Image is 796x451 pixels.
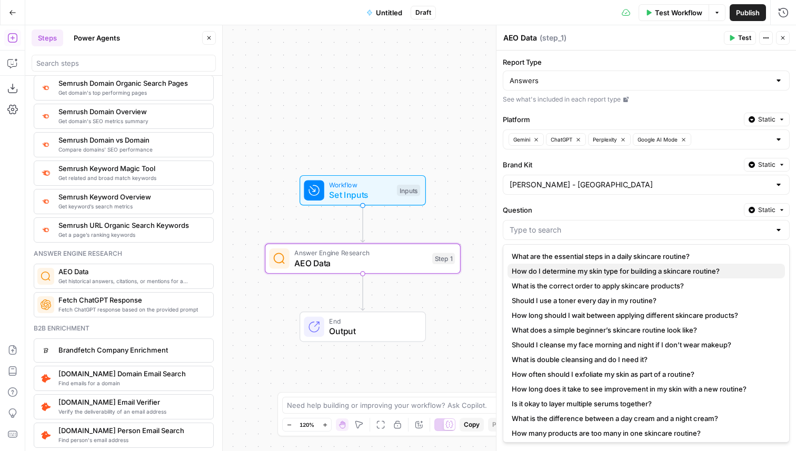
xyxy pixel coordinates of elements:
[503,159,740,170] label: Brand Kit
[265,312,461,342] div: EndOutput
[738,33,751,43] span: Test
[58,407,205,416] span: Verify the deliverability of an email address
[460,418,484,432] button: Copy
[41,373,51,384] img: 8sr9m752o402vsyv5xlmk1fykvzq
[546,133,586,146] button: ChatGPT
[41,345,51,356] img: d2drbpdw36vhgieguaa2mb4tee3c
[294,257,427,269] span: AEO Data
[510,75,770,86] input: Answers
[512,384,777,394] span: How long does it take to see improvement in my skin with a new routine?
[512,325,777,335] span: What does a simple beginner’s skincare routine look like?
[58,145,205,154] span: Compare domains' SEO performance
[730,4,766,21] button: Publish
[509,133,544,146] button: Gemini
[744,203,790,217] button: Static
[361,206,364,243] g: Edge from start to step_1
[58,106,205,117] span: Semrush Domain Overview
[32,29,63,46] button: Steps
[329,316,415,326] span: End
[551,135,572,144] span: ChatGPT
[758,205,775,215] span: Static
[512,339,777,350] span: Should I cleanse my face morning and night if I don’t wear makeup?
[503,33,537,43] textarea: AEO Data
[488,418,514,432] button: Paste
[58,397,205,407] span: [DOMAIN_NAME] Email Verifier
[432,253,455,265] div: Step 1
[58,202,205,211] span: Get keyword’s search metrics
[744,158,790,172] button: Static
[58,135,205,145] span: Semrush Domain vs Domain
[512,354,777,365] span: What is double cleansing and do I need it?
[638,135,678,144] span: Google AI Mode
[41,402,51,412] img: pldo0csms1a1dhwc6q9p59if9iaj
[300,420,314,429] span: 120%
[67,29,126,46] button: Power Agents
[329,325,415,337] span: Output
[512,295,777,306] span: Should I use a toner every day in my routine?
[464,420,480,429] span: Copy
[41,83,51,92] img: otu06fjiulrdwrqmbs7xihm55rg9
[588,133,631,146] button: Perplexity
[415,8,431,17] span: Draft
[58,295,205,305] span: Fetch ChatGPT Response
[265,175,461,206] div: WorkflowSet InputsInputs
[758,115,775,124] span: Static
[510,179,770,190] input: Kiehl's - UK
[397,185,420,196] div: Inputs
[376,7,402,18] span: Untitled
[512,266,777,276] span: How do I determine my skin type for building a skincare routine?
[58,88,205,97] span: Get domain's top performing pages
[41,112,51,121] img: 4e4w6xi9sjogcjglmt5eorgxwtyu
[736,7,760,18] span: Publish
[512,413,777,424] span: What is the difference between a day cream and a night cream?
[58,425,205,436] span: [DOMAIN_NAME] Person Email Search
[58,379,205,387] span: Find emails for a domain
[41,168,51,178] img: 8a3tdog8tf0qdwwcclgyu02y995m
[36,58,211,68] input: Search steps
[58,174,205,182] span: Get related and broad match keywords
[724,31,756,45] button: Test
[360,4,409,21] button: Untitled
[744,113,790,126] button: Static
[361,274,364,310] g: Edge from step_1 to end
[513,135,530,144] span: Gemini
[639,4,709,21] button: Test Workflow
[41,225,51,234] img: ey5lt04xp3nqzrimtu8q5fsyor3u
[512,428,777,438] span: How many products are too many in one skincare routine?
[58,78,205,88] span: Semrush Domain Organic Search Pages
[512,251,777,262] span: What are the essential steps in a daily skincare routine?
[512,310,777,320] span: How long should I wait between applying different skincare products?
[758,160,775,169] span: Static
[58,230,205,239] span: Get a page’s ranking keywords
[329,179,392,189] span: Workflow
[503,57,790,67] label: Report Type
[503,114,740,125] label: Platform
[34,324,214,333] div: B2b enrichment
[34,249,214,258] div: Answer engine research
[510,225,770,235] input: Type to search
[512,280,777,291] span: What is the correct order to apply skincare products?
[655,7,702,18] span: Test Workflow
[329,188,392,201] span: Set Inputs
[58,277,205,285] span: Get historical answers, citations, or mentions for a question
[512,398,777,409] span: Is it okay to layer multiple serums together?
[58,266,205,277] span: AEO Data
[41,430,51,440] img: pda2t1ka3kbvydj0uf1ytxpc9563
[41,140,51,149] img: zn8kcn4lc16eab7ly04n2pykiy7x
[540,33,566,43] span: ( step_1 )
[41,197,51,206] img: v3j4otw2j2lxnxfkcl44e66h4fup
[58,436,205,444] span: Find person's email address
[512,369,777,379] span: How often should I exfoliate my skin as part of a routine?
[503,95,790,104] a: See what's included in each report type
[58,220,205,230] span: Semrush URL Organic Search Keywords
[58,305,205,314] span: Fetch ChatGPT response based on the provided prompt
[58,192,205,202] span: Semrush Keyword Overview
[58,345,205,355] span: Brandfetch Company Enrichment
[58,163,205,174] span: Semrush Keyword Magic Tool
[593,135,617,144] span: Perplexity
[58,368,205,379] span: [DOMAIN_NAME] Domain Email Search
[58,117,205,125] span: Get domain's SEO metrics summary
[633,133,691,146] button: Google AI Mode
[503,205,740,215] label: Question
[265,244,461,274] div: Answer Engine ResearchAEO DataStep 1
